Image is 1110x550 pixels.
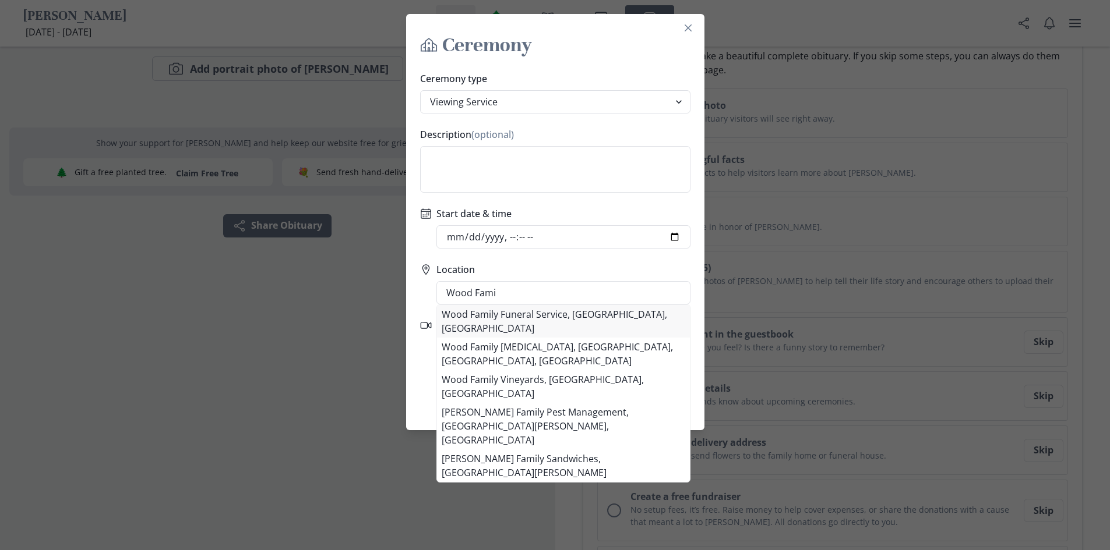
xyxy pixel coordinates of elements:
[437,403,690,449] li: [PERSON_NAME] Family Pest Management, [GEOGRAPHIC_DATA][PERSON_NAME], [GEOGRAPHIC_DATA]
[437,338,690,370] li: Wood Family [MEDICAL_DATA], [GEOGRAPHIC_DATA], [GEOGRAPHIC_DATA], [GEOGRAPHIC_DATA]
[436,207,683,221] label: Start date & time
[679,19,697,37] button: Close
[436,262,683,276] label: Location
[437,370,690,403] li: Wood Family Vineyards, [GEOGRAPHIC_DATA], [GEOGRAPHIC_DATA]
[442,33,532,58] span: Ceremony
[437,305,690,338] li: Wood Family Funeral Service, [GEOGRAPHIC_DATA], [GEOGRAPHIC_DATA]
[437,449,690,482] li: [PERSON_NAME] Family Sandwiches, [GEOGRAPHIC_DATA][PERSON_NAME]
[420,127,683,141] label: Description
[420,72,683,86] label: Ceremony type
[471,128,514,141] span: (optional)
